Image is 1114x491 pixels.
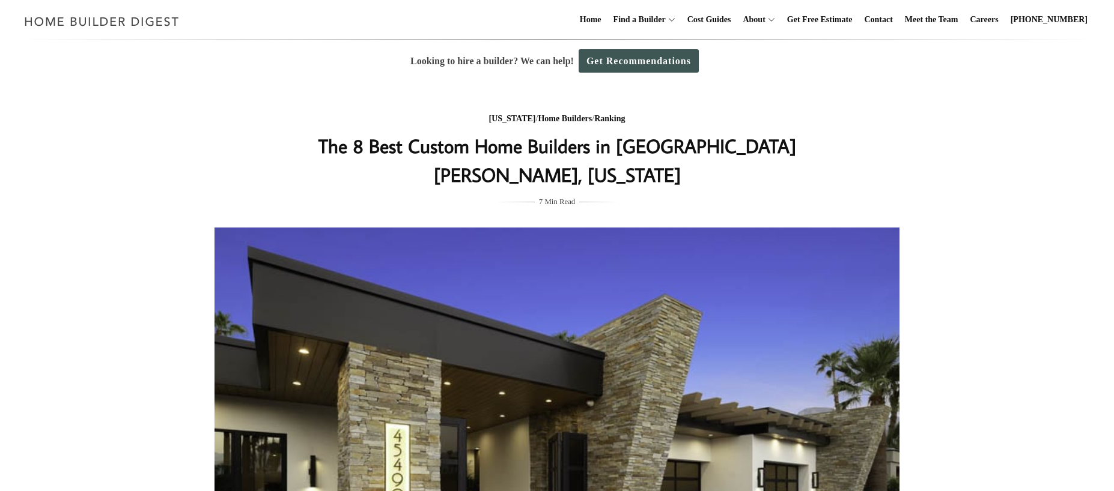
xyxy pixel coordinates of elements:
a: Home [575,1,606,39]
a: Ranking [594,114,625,123]
a: [US_STATE] [489,114,535,123]
a: [PHONE_NUMBER] [1006,1,1092,39]
a: Cost Guides [683,1,736,39]
a: Contact [859,1,897,39]
a: Careers [966,1,1003,39]
img: Home Builder Digest [19,10,184,33]
div: / / [317,112,797,127]
a: Get Recommendations [579,49,699,73]
a: Home Builders [538,114,592,123]
a: Find a Builder [609,1,666,39]
a: Meet the Team [900,1,963,39]
h1: The 8 Best Custom Home Builders in [GEOGRAPHIC_DATA][PERSON_NAME], [US_STATE] [317,131,797,189]
a: Get Free Estimate [782,1,857,39]
a: About [738,1,765,39]
span: 7 Min Read [539,195,575,208]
